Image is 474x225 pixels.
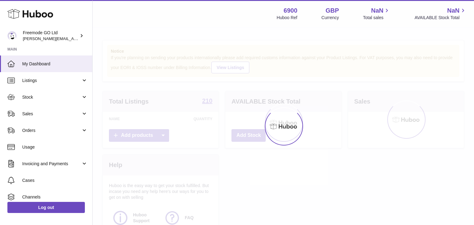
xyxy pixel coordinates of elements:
strong: 6900 [284,6,297,15]
span: My Dashboard [22,61,88,67]
span: NaN [447,6,459,15]
span: [PERSON_NAME][EMAIL_ADDRESS][DOMAIN_NAME] [23,36,124,41]
span: Cases [22,178,88,183]
div: Huboo Ref [277,15,297,21]
span: AVAILABLE Stock Total [414,15,467,21]
a: NaN AVAILABLE Stock Total [414,6,467,21]
a: Log out [7,202,85,213]
span: Channels [22,194,88,200]
strong: GBP [326,6,339,15]
span: Total sales [363,15,390,21]
span: Usage [22,144,88,150]
span: NaN [371,6,383,15]
span: Invoicing and Payments [22,161,81,167]
div: Currency [322,15,339,21]
div: Freemode GO Ltd [23,30,78,42]
span: Sales [22,111,81,117]
span: Stock [22,94,81,100]
span: Listings [22,78,81,84]
span: Orders [22,128,81,133]
a: NaN Total sales [363,6,390,21]
img: lenka.smikniarova@gioteck.com [7,31,17,40]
